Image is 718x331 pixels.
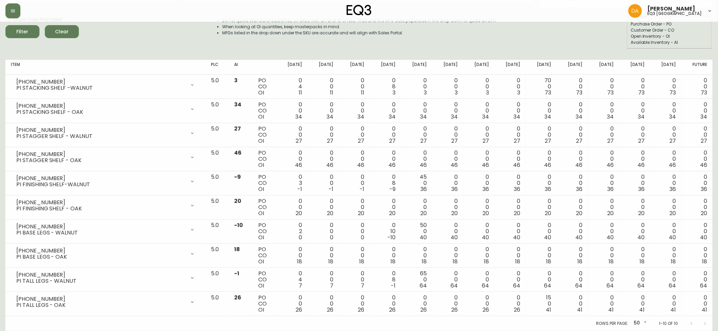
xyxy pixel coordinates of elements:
[687,77,707,96] div: 0 0
[401,60,432,75] th: [DATE]
[669,89,676,97] span: 73
[452,185,458,193] span: 36
[669,161,676,169] span: 46
[593,174,614,192] div: 0 0
[258,198,271,216] div: PO CO
[638,137,645,145] span: 27
[451,233,458,241] span: 40
[687,126,707,144] div: 0 0
[299,233,302,241] span: 0
[11,126,200,141] div: [PHONE_NUMBER]PI STAGGER SHELF - WALNUT
[576,209,582,217] span: 20
[625,126,645,144] div: 0 0
[222,24,497,30] li: When looking at OI quantities, keep masterpacks in mind.
[593,222,614,241] div: 0 0
[656,126,676,144] div: 0 0
[16,302,186,308] div: PI TALL LEGS - OAK
[647,12,702,16] h5: eq3 [GEOGRAPHIC_DATA]
[16,151,186,157] div: [PHONE_NUMBER]
[206,244,229,268] td: 5.0
[313,102,333,120] div: 0 0
[330,89,333,97] span: 11
[545,113,551,121] span: 34
[11,295,200,310] div: [PHONE_NUMBER]PI TALL LEGS - OAK
[625,77,645,96] div: 0 0
[531,222,551,241] div: 0 0
[531,126,551,144] div: 0 0
[234,197,241,205] span: 20
[206,60,229,75] th: PLC
[562,222,583,241] div: 0 0
[455,89,458,97] span: 3
[438,126,458,144] div: 0 0
[313,222,333,241] div: 0 0
[513,113,520,121] span: 34
[11,77,200,92] div: [PHONE_NUMBER]PI STACKING SHELF -WALNUT
[469,246,489,265] div: 0 0
[282,102,302,120] div: 0 0
[420,233,427,241] span: 40
[687,102,707,120] div: 0 0
[588,60,619,75] th: [DATE]
[16,109,186,115] div: PI STACKING SHELF - OAK
[607,89,614,97] span: 73
[11,198,200,213] div: [PHONE_NUMBER]PI FINISHING SHELF - OAK
[631,33,708,39] div: Open Inventory - OI
[5,60,206,75] th: Item
[700,113,707,121] span: 34
[452,209,458,217] span: 20
[494,60,526,75] th: [DATE]
[638,89,645,97] span: 73
[50,28,73,36] span: Clear
[656,77,676,96] div: 0 0
[438,102,458,120] div: 0 0
[206,123,229,147] td: 5.0
[406,198,427,216] div: 0 0
[258,161,264,169] span: OI
[406,246,427,265] div: 0 0
[327,209,333,217] span: 20
[500,150,520,168] div: 0 0
[638,161,645,169] span: 46
[406,77,427,96] div: 0 0
[389,113,396,121] span: 34
[517,89,520,97] span: 3
[11,174,200,189] div: [PHONE_NUMBER]PI FINISHING SHELF-WALNUT
[631,318,648,329] div: 50
[313,198,333,216] div: 0 0
[557,60,588,75] th: [DATE]
[295,161,302,169] span: 46
[282,150,302,168] div: 0 0
[500,174,520,192] div: 0 0
[420,137,427,145] span: 27
[370,60,401,75] th: [DATE]
[669,233,676,241] span: 40
[500,102,520,120] div: 0 0
[669,185,676,193] span: 36
[631,21,708,27] div: Purchase Order - PO
[514,185,520,193] span: 36
[406,126,427,144] div: 0 0
[576,185,582,193] span: 36
[406,222,427,241] div: 50 0
[375,198,396,216] div: 0 0
[469,198,489,216] div: 0 0
[344,77,365,96] div: 0 0
[656,174,676,192] div: 0 0
[258,126,271,144] div: PO CO
[531,102,551,120] div: 0 0
[562,126,583,144] div: 0 0
[222,30,497,36] li: MFGs listed in the drop down under the SKU are accurate and will align with Sales Portal.
[607,161,614,169] span: 46
[545,209,551,217] span: 20
[420,185,427,193] span: 36
[344,102,365,120] div: 0 0
[389,185,396,193] span: -9
[607,233,614,241] span: 40
[11,246,200,261] div: [PHONE_NUMBER]PI BASE LEGS - OAK
[469,222,489,241] div: 0 0
[526,60,557,75] th: [DATE]
[296,137,302,145] span: 27
[607,185,614,193] span: 36
[656,222,676,241] div: 0 0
